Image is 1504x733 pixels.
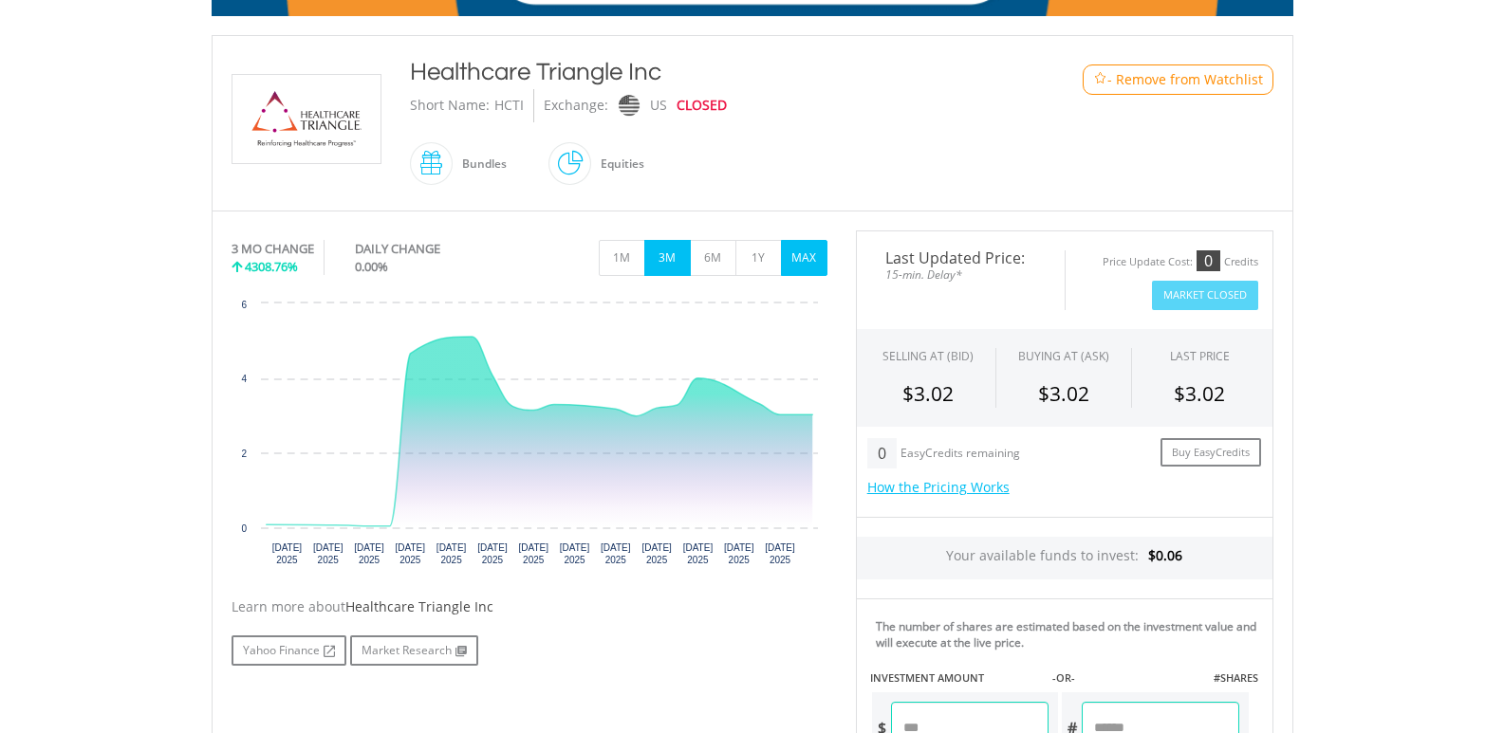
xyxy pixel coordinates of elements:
[1103,255,1193,269] div: Price Update Cost:
[1038,380,1089,407] span: $3.02
[781,240,827,276] button: MAX
[1174,380,1225,407] span: $3.02
[395,542,425,565] text: [DATE] 2025
[867,478,1010,496] a: How the Pricing Works
[591,141,644,187] div: Equities
[241,449,247,459] text: 2
[559,542,589,565] text: [DATE] 2025
[544,89,608,122] div: Exchange:
[494,89,524,122] div: HCTI
[601,542,631,565] text: [DATE] 2025
[355,240,504,258] div: DAILY CHANGE
[723,542,753,565] text: [DATE] 2025
[882,348,974,364] div: SELLING AT (BID)
[232,294,827,578] div: Chart. Highcharts interactive chart.
[1093,72,1107,86] img: Watchlist
[682,542,713,565] text: [DATE] 2025
[735,240,782,276] button: 1Y
[354,542,384,565] text: [DATE] 2025
[1224,255,1258,269] div: Credits
[350,635,478,666] a: Market Research
[1052,670,1075,686] label: -OR-
[245,258,298,275] span: 4308.76%
[235,75,378,163] img: EQU.US.HCTI.png
[876,618,1265,651] div: The number of shares are estimated based on the investment value and will execute at the live price.
[901,447,1020,463] div: EasyCredits remaining
[902,380,954,407] span: $3.02
[1170,348,1230,364] div: LAST PRICE
[1107,70,1263,89] span: - Remove from Watchlist
[1214,670,1258,686] label: #SHARES
[1148,546,1182,564] span: $0.06
[232,597,827,616] div: Learn more about
[871,266,1050,284] span: 15-min. Delay*
[1152,281,1258,310] button: Market Closed
[1018,348,1109,364] span: BUYING AT (ASK)
[410,89,490,122] div: Short Name:
[1083,64,1273,95] button: Watchlist - Remove from Watchlist
[857,537,1272,579] div: Your available funds to invest:
[312,542,343,565] text: [DATE] 2025
[618,95,639,117] img: nasdaq.png
[410,55,1006,89] div: Healthcare Triangle Inc
[518,542,548,565] text: [DATE] 2025
[870,670,984,686] label: INVESTMENT AMOUNT
[1160,438,1261,467] a: Buy EasyCredits
[232,294,827,578] svg: Interactive chart
[271,542,302,565] text: [DATE] 2025
[232,635,346,666] a: Yahoo Finance
[241,300,247,310] text: 6
[1197,250,1220,271] div: 0
[436,542,466,565] text: [DATE] 2025
[641,542,672,565] text: [DATE] 2025
[765,542,795,565] text: [DATE] 2025
[241,374,247,384] text: 4
[241,523,247,534] text: 0
[677,89,727,122] div: CLOSED
[477,542,508,565] text: [DATE] 2025
[871,250,1050,266] span: Last Updated Price:
[345,597,493,615] span: Healthcare Triangle Inc
[867,438,897,468] div: 0
[690,240,736,276] button: 6M
[232,240,314,258] div: 3 MO CHANGE
[453,141,507,187] div: Bundles
[355,258,388,275] span: 0.00%
[644,240,691,276] button: 3M
[599,240,645,276] button: 1M
[650,89,667,122] div: US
